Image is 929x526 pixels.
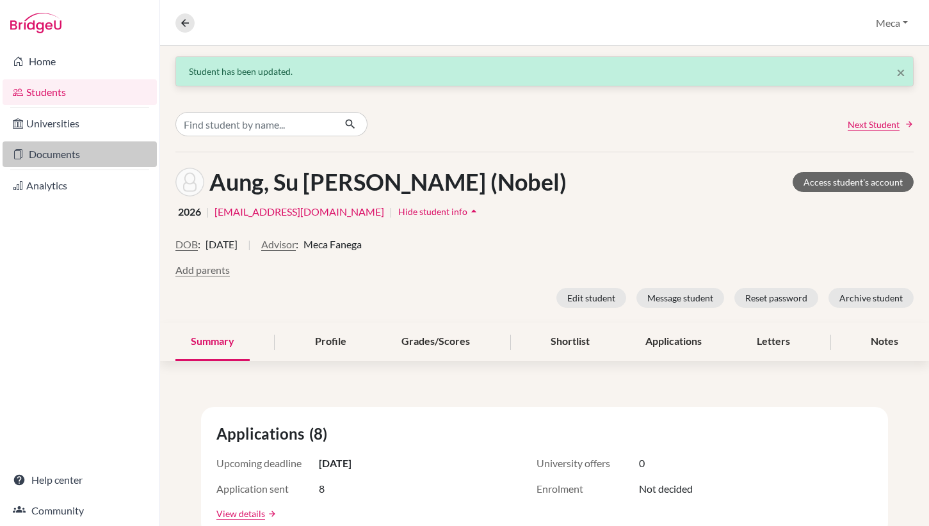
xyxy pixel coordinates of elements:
[3,49,157,74] a: Home
[3,173,157,198] a: Analytics
[10,13,61,33] img: Bridge-U
[216,507,265,520] a: View details
[537,481,639,497] span: Enrolment
[296,237,298,252] span: :
[216,422,309,445] span: Applications
[389,204,392,219] span: |
[537,456,639,471] span: University offers
[896,65,905,80] button: Close
[3,141,157,167] a: Documents
[848,118,900,131] span: Next Student
[175,237,198,252] button: DOB
[261,237,296,252] button: Advisor
[398,202,481,221] button: Hide student infoarrow_drop_up
[556,288,626,308] button: Edit student
[3,498,157,523] a: Community
[398,206,467,217] span: Hide student info
[175,112,334,136] input: Find student by name...
[309,422,332,445] span: (8)
[734,288,818,308] button: Reset password
[896,63,905,81] span: ×
[636,288,724,308] button: Message student
[639,481,693,497] span: Not decided
[198,237,200,252] span: :
[216,481,319,497] span: Application sent
[178,204,201,219] span: 2026
[3,79,157,105] a: Students
[175,168,204,196] img: Su Myint Myat (Nobel) Aung's avatar
[248,237,251,262] span: |
[639,456,645,471] span: 0
[175,323,250,361] div: Summary
[630,323,717,361] div: Applications
[216,456,319,471] span: Upcoming deadline
[793,172,914,192] a: Access student's account
[300,323,362,361] div: Profile
[206,237,238,252] span: [DATE]
[741,323,805,361] div: Letters
[214,204,384,219] a: [EMAIL_ADDRESS][DOMAIN_NAME]
[189,65,900,78] div: Student has been updated.
[319,481,325,497] span: 8
[265,509,277,518] a: arrow_forward
[848,118,914,131] a: Next Student
[870,11,914,35] button: Meca
[535,323,605,361] div: Shortlist
[319,456,351,471] span: [DATE]
[175,262,230,278] button: Add parents
[467,205,480,218] i: arrow_drop_up
[386,323,485,361] div: Grades/Scores
[209,168,567,196] h1: Aung, Su [PERSON_NAME] (Nobel)
[855,323,914,361] div: Notes
[3,467,157,493] a: Help center
[828,288,914,308] button: Archive student
[303,237,362,252] span: Meca Fanega
[3,111,157,136] a: Universities
[206,204,209,219] span: |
